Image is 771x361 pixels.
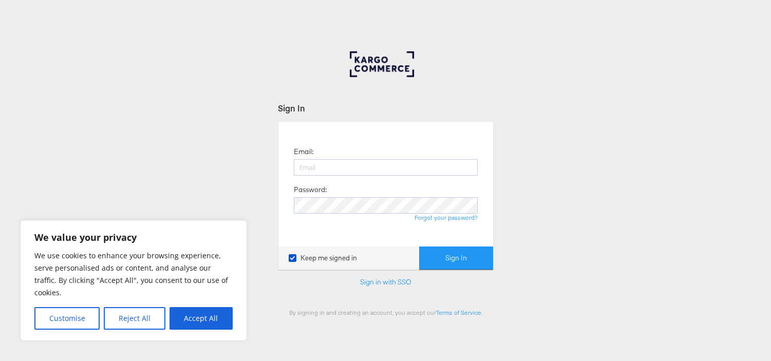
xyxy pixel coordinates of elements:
button: Accept All [170,307,233,330]
a: Sign in with SSO [360,277,411,287]
div: By signing in and creating an account, you accept our . [278,309,494,316]
a: Forgot your password? [415,214,478,221]
a: Terms of Service [436,309,481,316]
button: Customise [34,307,100,330]
p: We use cookies to enhance your browsing experience, serve personalised ads or content, and analys... [34,250,233,299]
label: Password: [294,185,327,195]
div: We value your privacy [21,220,247,340]
p: We value your privacy [34,231,233,243]
label: Email: [294,147,313,157]
label: Keep me signed in [289,253,357,263]
input: Email [294,159,478,176]
button: Reject All [104,307,165,330]
button: Sign In [419,246,493,270]
div: Sign In [278,102,494,114]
